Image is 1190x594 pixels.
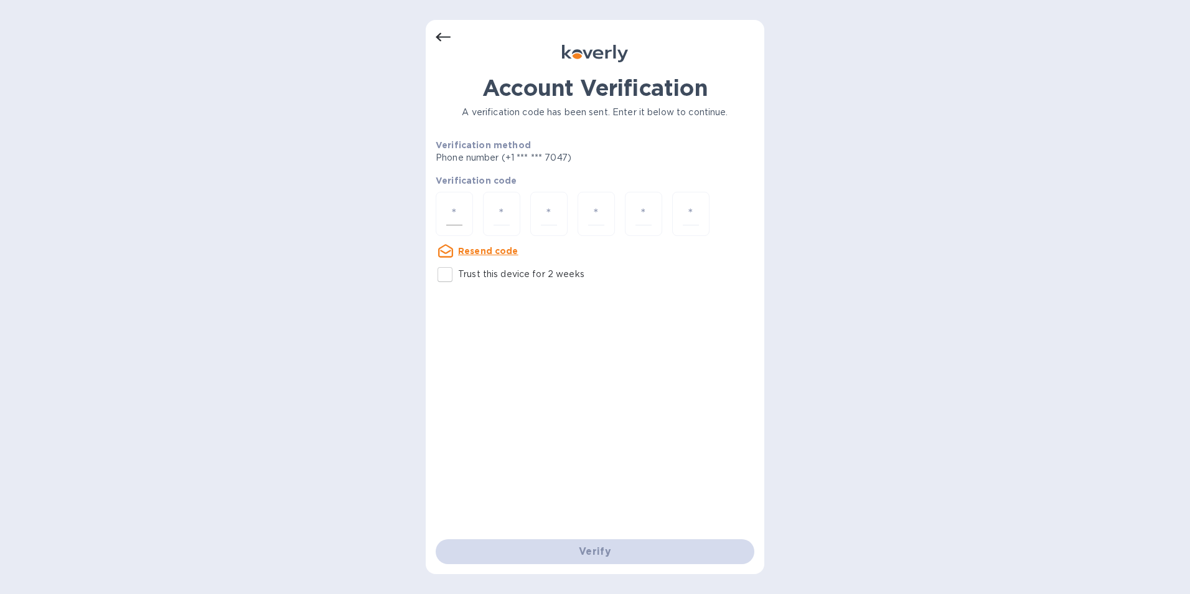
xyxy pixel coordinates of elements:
p: Trust this device for 2 weeks [458,268,584,281]
p: Phone number (+1 *** *** 7047) [436,151,667,164]
b: Verification method [436,140,531,150]
h1: Account Verification [436,75,754,101]
u: Resend code [458,246,518,256]
p: A verification code has been sent. Enter it below to continue. [436,106,754,119]
p: Verification code [436,174,754,187]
